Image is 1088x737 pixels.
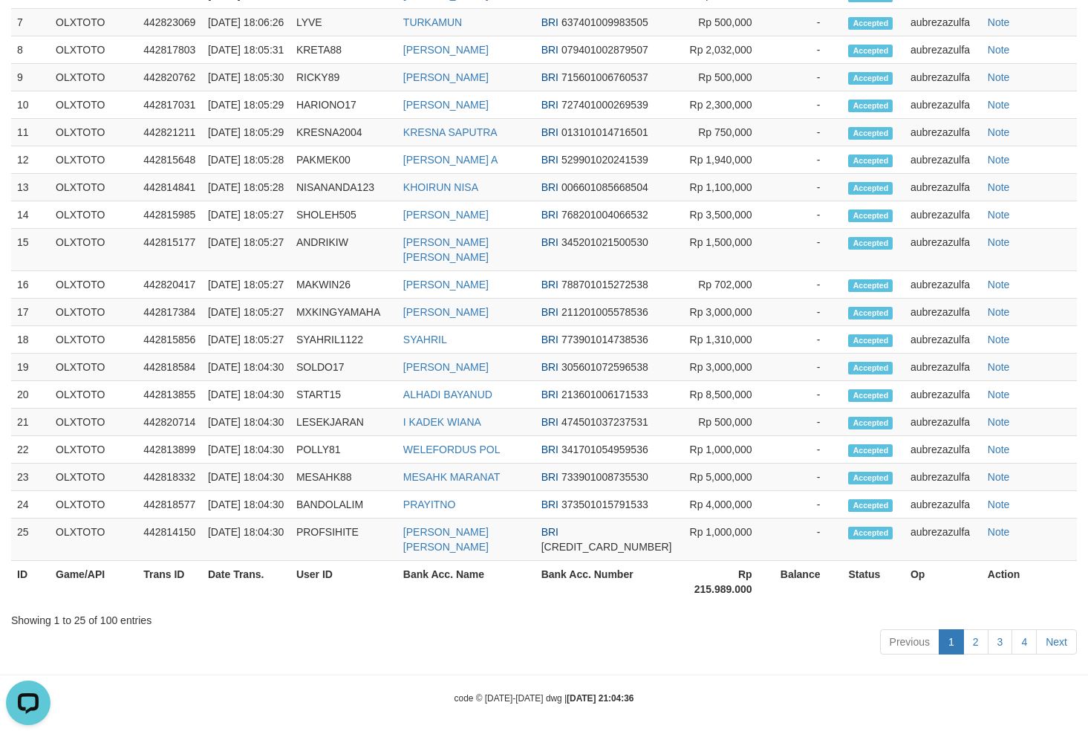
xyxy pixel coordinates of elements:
td: LESEKJARAN [290,409,397,436]
td: [DATE] 18:05:29 [202,119,290,146]
td: [DATE] 18:05:27 [202,299,290,326]
td: 15 [11,229,50,271]
td: - [775,491,843,519]
th: Action [982,561,1077,603]
td: 442813855 [137,381,202,409]
td: OLXTOTO [50,326,137,354]
span: Copy 341701054959536 to clipboard [561,444,648,455]
td: - [775,326,843,354]
td: aubrezazulfa [905,201,982,229]
a: [PERSON_NAME] [PERSON_NAME] [403,236,489,263]
span: Copy 637401009983505 to clipboard [561,16,648,28]
a: PRAYITNO [403,499,456,510]
td: NISANANDA123 [290,174,397,201]
td: - [775,9,843,36]
td: 7 [11,9,50,36]
td: - [775,354,843,381]
td: aubrezazulfa [905,381,982,409]
span: BRI [541,389,558,400]
span: BRI [541,334,558,345]
a: I KADEK WIANA [403,416,481,428]
td: 24 [11,491,50,519]
td: MESAHK88 [290,464,397,491]
a: [PERSON_NAME] [403,361,489,373]
td: aubrezazulfa [905,409,982,436]
td: 442821211 [137,119,202,146]
td: SOLDO17 [290,354,397,381]
td: 442813899 [137,436,202,464]
th: Trans ID [137,561,202,603]
a: Note [988,471,1010,483]
th: User ID [290,561,397,603]
td: 25 [11,519,50,561]
td: Rp 1,000,000 [677,436,774,464]
td: SHOLEH505 [290,201,397,229]
span: Copy 733901008735530 to clipboard [561,471,648,483]
td: OLXTOTO [50,409,137,436]
td: OLXTOTO [50,146,137,174]
a: TURKAMUN [403,16,462,28]
td: Rp 1,500,000 [677,229,774,271]
span: BRI [541,236,558,248]
td: Rp 4,000,000 [677,491,774,519]
span: Accepted [848,72,893,85]
td: OLXTOTO [50,354,137,381]
th: Bank Acc. Number [535,561,678,603]
a: Note [988,181,1010,193]
td: 442818332 [137,464,202,491]
td: OLXTOTO [50,36,137,64]
td: 442820714 [137,409,202,436]
a: [PERSON_NAME] [403,279,489,290]
td: aubrezazulfa [905,119,982,146]
span: Accepted [848,527,893,539]
th: Bank Acc. Name [397,561,535,603]
td: KRESNA2004 [290,119,397,146]
a: Note [988,99,1010,111]
a: 3 [988,629,1013,655]
td: - [775,464,843,491]
td: [DATE] 18:04:30 [202,491,290,519]
td: Rp 3,000,000 [677,299,774,326]
span: BRI [541,16,558,28]
td: 21 [11,409,50,436]
a: 2 [963,629,988,655]
td: aubrezazulfa [905,64,982,91]
td: BANDOLALIM [290,491,397,519]
td: 13 [11,174,50,201]
td: [DATE] 18:04:30 [202,436,290,464]
a: [PERSON_NAME] [403,99,489,111]
th: Date Trans. [202,561,290,603]
td: Rp 500,000 [677,64,774,91]
td: 20 [11,381,50,409]
th: ID [11,561,50,603]
td: [DATE] 18:04:30 [202,354,290,381]
td: - [775,381,843,409]
td: 442815177 [137,229,202,271]
span: Copy 345201021500530 to clipboard [561,236,648,248]
td: 442814150 [137,519,202,561]
a: ALHADI BAYANUD [403,389,492,400]
td: [DATE] 18:04:30 [202,464,290,491]
span: Copy 474501037237531 to clipboard [561,416,648,428]
td: Rp 500,000 [677,9,774,36]
span: Accepted [848,499,893,512]
td: 22 [11,436,50,464]
div: Showing 1 to 25 of 100 entries [11,607,1077,628]
a: 4 [1012,629,1037,655]
span: Accepted [848,334,893,347]
span: Accepted [848,127,893,140]
td: OLXTOTO [50,174,137,201]
a: Note [988,209,1010,221]
td: Rp 3,500,000 [677,201,774,229]
td: - [775,519,843,561]
td: [DATE] 18:04:30 [202,519,290,561]
td: - [775,174,843,201]
a: Note [988,361,1010,373]
td: 12 [11,146,50,174]
td: PROFSIHITE [290,519,397,561]
td: 442818577 [137,491,202,519]
td: [DATE] 18:04:30 [202,381,290,409]
td: 442818584 [137,354,202,381]
td: OLXTOTO [50,436,137,464]
a: Note [988,306,1010,318]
